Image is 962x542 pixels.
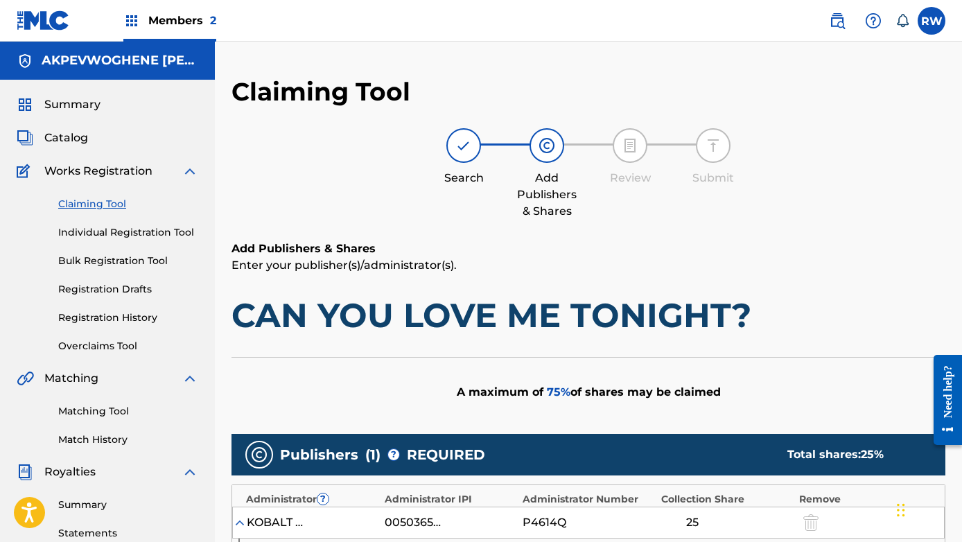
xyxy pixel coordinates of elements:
div: Notifications [895,14,909,28]
div: Add Publishers & Shares [512,170,581,220]
span: Royalties [44,464,96,480]
a: Public Search [823,7,851,35]
img: expand [182,163,198,180]
iframe: Resource Center [923,344,962,455]
img: expand [182,370,198,387]
img: publishers [251,446,268,463]
span: ( 1 ) [365,444,381,465]
div: User Menu [918,7,945,35]
div: A maximum of of shares may be claimed [231,357,945,427]
span: 25 % [861,448,884,461]
div: Search [429,170,498,186]
img: Catalog [17,130,33,146]
img: Matching [17,370,34,387]
span: REQUIRED [407,444,485,465]
div: Drag [897,489,905,531]
span: Members [148,12,216,28]
span: ? [317,493,329,505]
a: Registration History [58,311,198,325]
img: step indicator icon for Review [622,137,638,154]
a: Match History [58,432,198,447]
div: Total shares: [787,446,918,463]
img: expand-cell-toggle [233,516,247,530]
a: Statements [58,526,198,541]
span: Publishers [280,444,358,465]
div: Help [859,7,887,35]
h2: Claiming Tool [231,76,410,107]
img: step indicator icon for Add Publishers & Shares [539,137,555,154]
a: Summary [58,498,198,512]
div: Administrator [246,492,378,507]
span: ? [388,449,399,460]
div: Administrator Number [523,492,654,507]
div: Administrator IPI [385,492,516,507]
img: expand [182,464,198,480]
a: SummarySummary [17,96,100,113]
img: Works Registration [17,163,35,180]
img: Royalties [17,464,33,480]
a: CatalogCatalog [17,130,88,146]
iframe: Chat Widget [893,475,962,542]
img: search [829,12,846,29]
div: Collection Share [661,492,793,507]
span: 2 [210,14,216,27]
span: Catalog [44,130,88,146]
span: Works Registration [44,163,152,180]
img: step indicator icon for Search [455,137,472,154]
img: MLC Logo [17,10,70,30]
img: Accounts [17,53,33,69]
a: Registration Drafts [58,282,198,297]
div: Review [595,170,665,186]
p: Enter your publisher(s)/administrator(s). [231,257,945,274]
a: Claiming Tool [58,197,198,211]
a: Matching Tool [58,404,198,419]
h5: AKPEVWOGHENE DANIEL ODJIGHORO [42,53,198,69]
span: Matching [44,370,98,387]
h1: CAN YOU LOVE ME TONIGHT? [231,295,945,336]
a: Bulk Registration Tool [58,254,198,268]
img: help [865,12,882,29]
img: step indicator icon for Submit [705,137,721,154]
img: Top Rightsholders [123,12,140,29]
span: Summary [44,96,100,113]
a: Overclaims Tool [58,339,198,353]
a: Individual Registration Tool [58,225,198,240]
span: 75 % [547,385,570,399]
div: Remove [799,492,931,507]
div: Submit [679,170,748,186]
h6: Add Publishers & Shares [231,241,945,257]
img: Summary [17,96,33,113]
